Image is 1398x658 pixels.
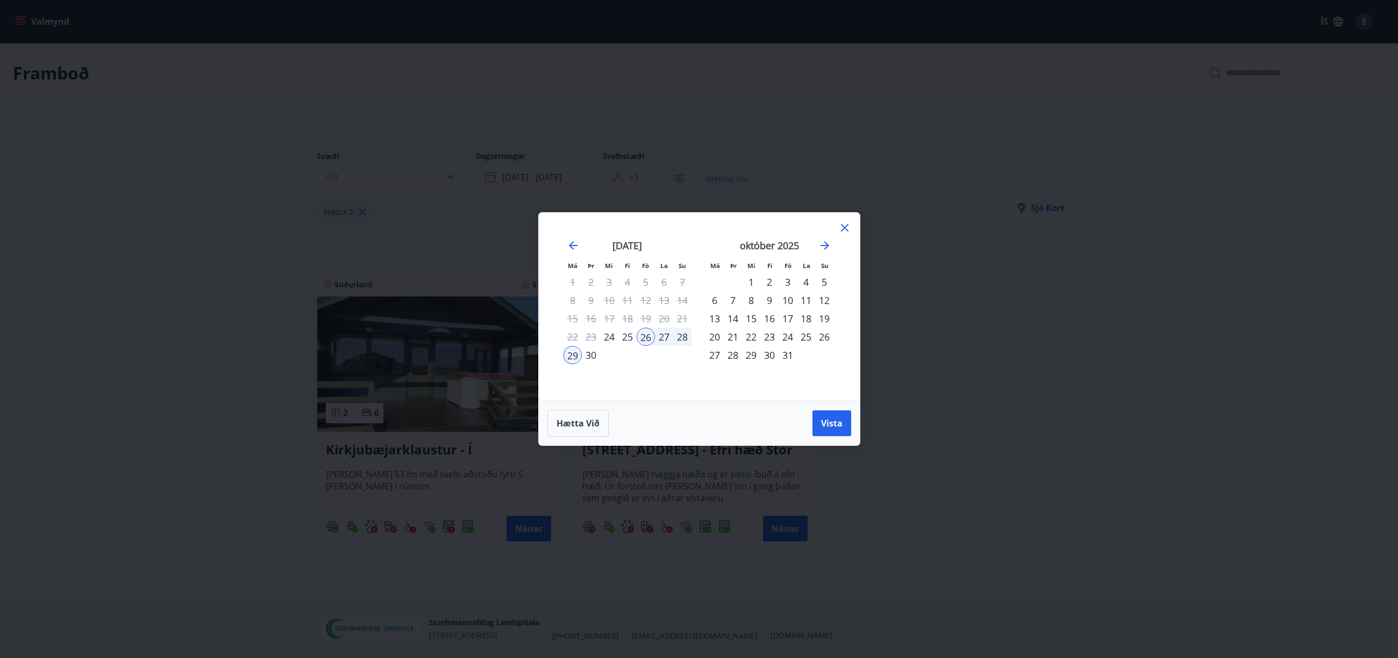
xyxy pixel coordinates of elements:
td: Not available. mánudagur, 1. september 2025 [564,273,582,291]
td: Choose mánudagur, 6. október 2025 as your check-in date. It’s available. [705,291,724,309]
td: Choose föstudagur, 17. október 2025 as your check-in date. It’s available. [779,309,797,328]
div: Move forward to switch to the next month. [818,239,831,252]
div: 12 [815,291,833,309]
td: Choose föstudagur, 31. október 2025 as your check-in date. It’s available. [779,346,797,364]
div: 28 [724,346,742,364]
td: Choose fimmtudagur, 2. október 2025 as your check-in date. It’s available. [760,273,779,291]
div: 16 [760,309,779,328]
td: Not available. þriðjudagur, 2. september 2025 [582,273,600,291]
div: 9 [760,291,779,309]
div: Calendar [552,226,847,388]
div: 8 [742,291,760,309]
small: Má [710,262,720,270]
div: 18 [797,309,815,328]
div: 27 [655,328,673,346]
div: 21 [724,328,742,346]
div: 27 [705,346,724,364]
td: Choose mánudagur, 27. október 2025 as your check-in date. It’s available. [705,346,724,364]
div: 14 [724,309,742,328]
td: Not available. þriðjudagur, 16. september 2025 [582,309,600,328]
td: Choose fimmtudagur, 9. október 2025 as your check-in date. It’s available. [760,291,779,309]
td: Not available. laugardagur, 20. september 2025 [655,309,673,328]
div: 4 [797,273,815,291]
div: 29 [742,346,760,364]
td: Not available. mánudagur, 22. september 2025 [564,328,582,346]
small: Fö [642,262,649,270]
td: Choose mánudagur, 20. október 2025 as your check-in date. It’s available. [705,328,724,346]
div: 19 [815,309,833,328]
div: 11 [797,291,815,309]
button: Hætta við [547,410,609,437]
div: 25 [797,328,815,346]
td: Not available. föstudagur, 5. september 2025 [637,273,655,291]
div: 17 [779,309,797,328]
div: 24 [779,328,797,346]
td: Choose þriðjudagur, 28. október 2025 as your check-in date. It’s available. [724,346,742,364]
td: Choose miðvikudagur, 8. október 2025 as your check-in date. It’s available. [742,291,760,309]
td: Choose laugardagur, 18. október 2025 as your check-in date. It’s available. [797,309,815,328]
td: Not available. þriðjudagur, 9. september 2025 [582,291,600,309]
td: Not available. miðvikudagur, 10. september 2025 [600,291,618,309]
td: Choose fimmtudagur, 16. október 2025 as your check-in date. It’s available. [760,309,779,328]
td: Choose miðvikudagur, 1. október 2025 as your check-in date. It’s available. [742,273,760,291]
td: Not available. laugardagur, 6. september 2025 [655,273,673,291]
td: Choose þriðjudagur, 30. september 2025 as your check-in date. It’s available. [582,346,600,364]
small: Fi [625,262,630,270]
td: Not available. föstudagur, 19. september 2025 [637,309,655,328]
button: Vista [812,410,851,436]
td: Not available. laugardagur, 13. september 2025 [655,291,673,309]
div: 1 [742,273,760,291]
td: Choose sunnudagur, 19. október 2025 as your check-in date. It’s available. [815,309,833,328]
td: Not available. sunnudagur, 14. september 2025 [673,291,691,309]
td: Choose mánudagur, 13. október 2025 as your check-in date. It’s available. [705,309,724,328]
span: Vista [821,417,843,429]
div: 30 [760,346,779,364]
td: Choose miðvikudagur, 29. október 2025 as your check-in date. It’s available. [742,346,760,364]
td: Selected. sunnudagur, 28. september 2025 [673,328,691,346]
td: Choose laugardagur, 25. október 2025 as your check-in date. It’s available. [797,328,815,346]
div: 25 [618,328,637,346]
td: Choose miðvikudagur, 24. september 2025 as your check-in date. It’s available. [600,328,618,346]
small: Fi [767,262,773,270]
td: Choose sunnudagur, 12. október 2025 as your check-in date. It’s available. [815,291,833,309]
div: 29 [564,346,582,364]
small: Má [568,262,577,270]
div: 26 [815,328,833,346]
div: 26 [637,328,655,346]
div: 30 [582,346,600,364]
td: Not available. þriðjudagur, 23. september 2025 [582,328,600,346]
small: Su [821,262,829,270]
td: Selected as end date. mánudagur, 29. september 2025 [564,346,582,364]
td: Not available. sunnudagur, 21. september 2025 [673,309,691,328]
td: Not available. föstudagur, 12. september 2025 [637,291,655,309]
span: Hætta við [557,417,600,429]
td: Choose fimmtudagur, 23. október 2025 as your check-in date. It’s available. [760,328,779,346]
td: Not available. sunnudagur, 7. september 2025 [673,273,691,291]
div: 22 [742,328,760,346]
td: Choose fimmtudagur, 25. september 2025 as your check-in date. It’s available. [618,328,637,346]
div: 6 [705,291,724,309]
td: Choose föstudagur, 24. október 2025 as your check-in date. It’s available. [779,328,797,346]
td: Selected. laugardagur, 27. september 2025 [655,328,673,346]
td: Choose fimmtudagur, 30. október 2025 as your check-in date. It’s available. [760,346,779,364]
td: Choose þriðjudagur, 7. október 2025 as your check-in date. It’s available. [724,291,742,309]
td: Choose laugardagur, 4. október 2025 as your check-in date. It’s available. [797,273,815,291]
div: 5 [815,273,833,291]
td: Choose föstudagur, 3. október 2025 as your check-in date. It’s available. [779,273,797,291]
div: 10 [779,291,797,309]
td: Selected as start date. föstudagur, 26. september 2025 [637,328,655,346]
div: 23 [760,328,779,346]
strong: október 2025 [740,239,799,252]
td: Choose miðvikudagur, 22. október 2025 as your check-in date. It’s available. [742,328,760,346]
div: 13 [705,309,724,328]
div: Move backward to switch to the previous month. [567,239,580,252]
td: Choose sunnudagur, 26. október 2025 as your check-in date. It’s available. [815,328,833,346]
small: Su [679,262,686,270]
div: 20 [705,328,724,346]
td: Choose föstudagur, 10. október 2025 as your check-in date. It’s available. [779,291,797,309]
td: Not available. mánudagur, 8. september 2025 [564,291,582,309]
td: Not available. miðvikudagur, 3. september 2025 [600,273,618,291]
td: Choose sunnudagur, 5. október 2025 as your check-in date. It’s available. [815,273,833,291]
td: Not available. mánudagur, 15. september 2025 [564,309,582,328]
div: 2 [760,273,779,291]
